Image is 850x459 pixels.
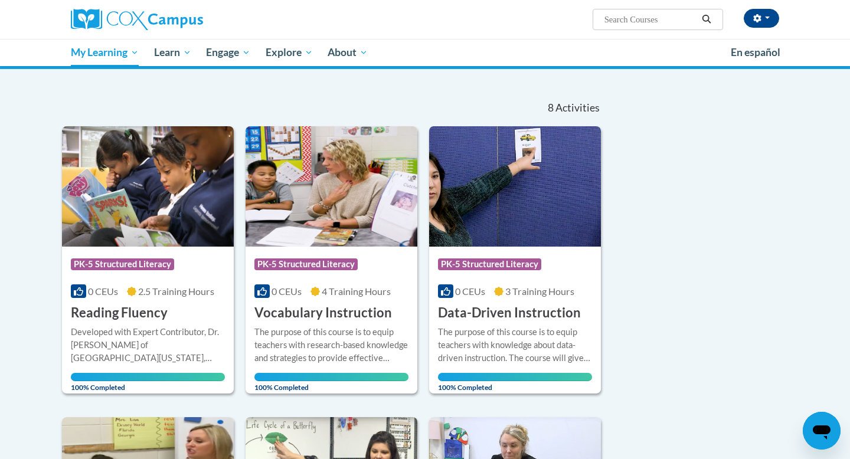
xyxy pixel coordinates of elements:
[803,412,841,450] iframe: Button to launch messaging window
[258,39,321,66] a: Explore
[429,126,601,247] img: Course Logo
[555,101,600,114] span: Activities
[62,126,234,247] img: Course Logo
[154,45,191,60] span: Learn
[53,39,797,66] div: Main menu
[731,46,780,58] span: En español
[254,373,408,392] span: 100% Completed
[438,304,581,322] h3: Data-Driven Instruction
[272,286,302,297] span: 0 CEUs
[88,286,118,297] span: 0 CEUs
[254,326,408,365] div: The purpose of this course is to equip teachers with research-based knowledge and strategies to p...
[438,258,541,270] span: PK-5 Structured Literacy
[71,373,225,392] span: 100% Completed
[723,40,788,65] a: En español
[321,39,376,66] a: About
[322,286,391,297] span: 4 Training Hours
[71,9,203,30] img: Cox Campus
[71,45,139,60] span: My Learning
[603,12,698,27] input: Search Courses
[62,126,234,394] a: Course LogoPK-5 Structured Literacy0 CEUs2.5 Training Hours Reading FluencyDeveloped with Expert ...
[71,9,295,30] a: Cox Campus
[438,326,592,365] div: The purpose of this course is to equip teachers with knowledge about data-driven instruction. The...
[71,326,225,365] div: Developed with Expert Contributor, Dr. [PERSON_NAME] of [GEOGRAPHIC_DATA][US_STATE], [GEOGRAPHIC_...
[744,9,779,28] button: Account Settings
[246,126,417,247] img: Course Logo
[138,286,214,297] span: 2.5 Training Hours
[71,373,225,381] div: Your progress
[206,45,250,60] span: Engage
[698,12,715,27] button: Search
[254,258,358,270] span: PK-5 Structured Literacy
[438,373,592,381] div: Your progress
[198,39,258,66] a: Engage
[146,39,199,66] a: Learn
[63,39,146,66] a: My Learning
[266,45,313,60] span: Explore
[246,126,417,394] a: Course LogoPK-5 Structured Literacy0 CEUs4 Training Hours Vocabulary InstructionThe purpose of th...
[71,258,174,270] span: PK-5 Structured Literacy
[438,373,592,392] span: 100% Completed
[254,373,408,381] div: Your progress
[429,126,601,394] a: Course LogoPK-5 Structured Literacy0 CEUs3 Training Hours Data-Driven InstructionThe purpose of t...
[548,101,554,114] span: 8
[505,286,574,297] span: 3 Training Hours
[455,286,485,297] span: 0 CEUs
[71,304,168,322] h3: Reading Fluency
[328,45,368,60] span: About
[254,304,392,322] h3: Vocabulary Instruction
